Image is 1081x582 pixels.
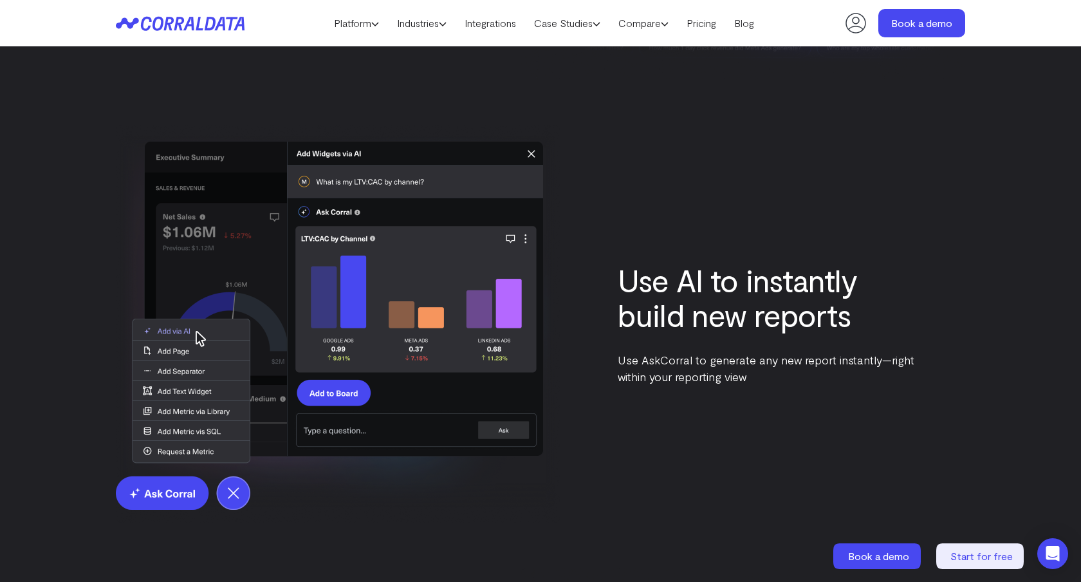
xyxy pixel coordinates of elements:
span: Book a demo [848,550,909,562]
a: Book a demo [833,543,923,569]
a: Platform [325,14,388,33]
a: Blog [725,14,763,33]
a: Book a demo [878,9,965,37]
span: Start for free [950,550,1013,562]
a: Case Studies [525,14,609,33]
a: Industries [388,14,456,33]
h3: Use AI to instantly build new reports [618,263,927,332]
a: Start for free [936,543,1026,569]
div: Open Intercom Messenger [1037,538,1068,569]
p: Use AskCorral to generate any new report instantly—right within your reporting view [618,352,927,385]
a: Compare [609,14,678,33]
a: Integrations [456,14,525,33]
a: Pricing [678,14,725,33]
